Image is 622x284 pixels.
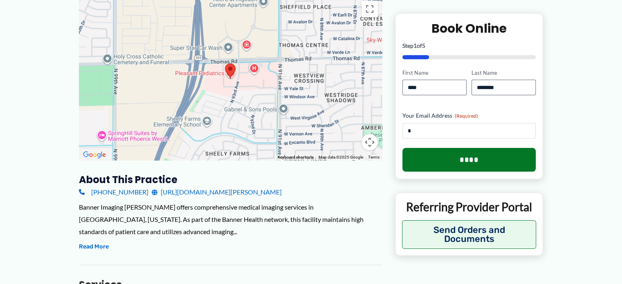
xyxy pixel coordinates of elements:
label: Last Name [472,69,536,77]
span: (Required) [455,113,478,119]
button: Map camera controls [362,134,378,150]
span: 1 [413,42,417,49]
p: Referring Provider Portal [402,200,537,215]
span: 5 [422,42,425,49]
a: [URL][DOMAIN_NAME][PERSON_NAME] [152,186,282,198]
label: Your Email Address [402,112,536,120]
span: Map data ©2025 Google [319,155,363,159]
a: Open this area in Google Maps (opens a new window) [81,150,108,160]
p: Step of [402,43,536,49]
h2: Book Online [402,20,536,36]
button: Keyboard shortcuts [278,154,314,160]
a: [PHONE_NUMBER] [79,186,148,198]
div: Banner Imaging [PERSON_NAME] offers comprehensive medical imaging services in [GEOGRAPHIC_DATA], ... [79,201,382,237]
label: First Name [402,69,467,77]
button: Send Orders and Documents [402,221,537,249]
button: Read More [79,242,109,252]
button: Toggle fullscreen view [362,1,378,17]
a: Terms (opens in new tab) [368,155,379,159]
h3: About this practice [79,173,382,186]
img: Google [81,150,108,160]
